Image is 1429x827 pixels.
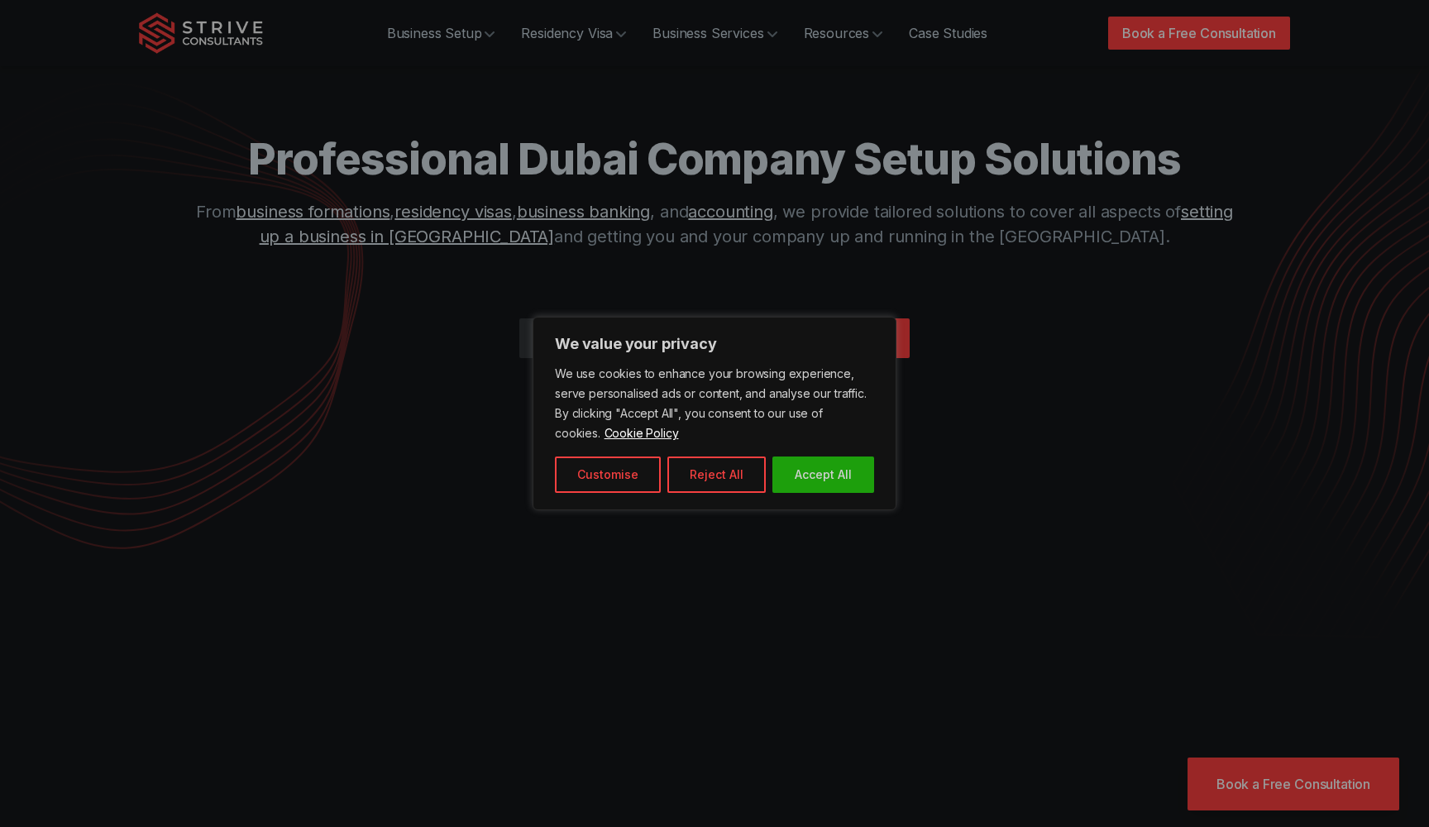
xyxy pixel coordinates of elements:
p: We use cookies to enhance your browsing experience, serve personalised ads or content, and analys... [555,364,874,443]
button: Customise [555,457,661,493]
button: Accept All [772,457,874,493]
button: Reject All [667,457,766,493]
p: We value your privacy [555,334,874,354]
div: We value your privacy [533,317,896,510]
a: Cookie Policy [604,425,680,441]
